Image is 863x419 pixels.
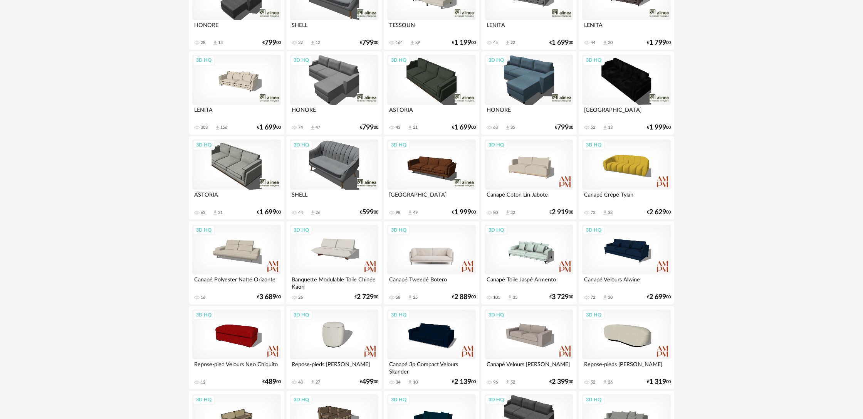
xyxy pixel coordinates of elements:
span: 2 699 [649,294,666,300]
div: 98 [396,210,400,215]
div: 49 [413,210,418,215]
div: € 00 [555,125,573,130]
div: € 00 [452,294,476,300]
div: [GEOGRAPHIC_DATA] [387,190,476,205]
div: 35 [510,125,515,130]
div: 3D HQ [388,140,410,150]
span: 1 999 [454,210,471,215]
div: LENITA [192,105,281,120]
div: Canapé Coton Lin Jabote [485,190,573,205]
a: 3D HQ ASTORIA 63 Download icon 31 €1 69900 [189,136,284,219]
span: Download icon [310,210,316,215]
div: 3D HQ [193,310,215,320]
div: 3D HQ [193,225,215,235]
div: 45 [493,40,498,45]
span: 2 139 [454,379,471,385]
a: 3D HQ Canapé Tweedé Botero 58 Download icon 25 €2 88900 [384,221,479,305]
span: 1 699 [552,40,569,45]
span: Download icon [310,40,316,46]
div: 96 [493,380,498,385]
span: 799 [265,40,276,45]
div: € 00 [647,210,671,215]
div: Canapé Toile Jaspé Armento [485,274,573,290]
div: 3D HQ [290,225,312,235]
div: Canapé Tweedé Botero [387,274,476,290]
div: Canapé Velours Alwine [582,274,671,290]
a: 3D HQ Repose-pieds [PERSON_NAME] 52 Download icon 26 €1 31900 [579,306,674,389]
div: 52 [591,380,595,385]
div: € 00 [360,210,378,215]
div: 44 [298,210,303,215]
a: 3D HQ Canapé Toile Jaspé Armento 101 Download icon 35 €3 72900 [481,221,577,305]
a: 3D HQ [GEOGRAPHIC_DATA] 52 Download icon 13 €1 99900 [579,51,674,135]
span: 3 689 [259,294,276,300]
div: [GEOGRAPHIC_DATA] [582,105,671,120]
div: 101 [493,295,500,300]
span: Download icon [310,379,316,385]
div: 22 [298,40,303,45]
div: 3D HQ [388,55,410,65]
div: € 00 [452,379,476,385]
div: 3D HQ [583,140,605,150]
span: 799 [557,125,569,130]
div: 34 [396,380,400,385]
div: 3D HQ [485,140,507,150]
span: 2 729 [357,294,374,300]
div: € 00 [549,210,573,215]
div: 52 [510,380,515,385]
div: € 00 [647,40,671,45]
div: € 00 [360,40,378,45]
div: 3D HQ [485,225,507,235]
div: 43 [396,125,400,130]
div: € 00 [452,40,476,45]
span: Download icon [602,294,608,300]
a: 3D HQ HONORE 63 Download icon 35 €79900 [481,51,577,135]
span: 1 319 [649,379,666,385]
span: Download icon [602,125,608,131]
span: Download icon [407,125,413,131]
div: 32 [510,210,515,215]
span: Download icon [407,294,413,300]
div: 89 [415,40,420,45]
div: € 00 [647,294,671,300]
div: € 00 [257,210,281,215]
div: 13 [608,125,613,130]
span: Download icon [407,379,413,385]
span: 489 [265,379,276,385]
div: Canapé 3p Compact Velours Skander [387,359,476,375]
div: 28 [201,40,205,45]
span: 1 999 [649,125,666,130]
div: 21 [413,125,418,130]
div: ASTORIA [387,105,476,120]
div: 52 [591,125,595,130]
div: Banquette Modulable Toile Chinée Kaori [290,274,378,290]
div: 3D HQ [388,310,410,320]
div: TESSOUN [387,20,476,35]
div: HONORE [192,20,281,35]
div: 20 [608,40,613,45]
span: 1 699 [454,125,471,130]
a: 3D HQ Repose-pied Velours Neo Chiquito 12 €48900 [189,306,284,389]
span: Download icon [602,210,608,215]
div: Repose-pieds [PERSON_NAME] [290,359,378,375]
span: Download icon [505,125,510,131]
div: 16 [201,295,205,300]
div: 33 [608,210,613,215]
span: 2 889 [454,294,471,300]
span: Download icon [215,125,220,131]
div: € 00 [354,294,378,300]
div: 3D HQ [290,395,312,405]
span: Download icon [310,125,316,131]
div: 26 [316,210,320,215]
span: Download icon [507,294,513,300]
div: 63 [201,210,205,215]
div: 164 [396,40,403,45]
span: 499 [362,379,374,385]
a: 3D HQ Canapé Crêpé Tylan 72 Download icon 33 €2 62900 [579,136,674,219]
div: 3D HQ [388,225,410,235]
div: 3D HQ [583,395,605,405]
div: Canapé Velours [PERSON_NAME] [485,359,573,375]
span: Download icon [505,210,510,215]
div: € 00 [257,294,281,300]
div: 58 [396,295,400,300]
